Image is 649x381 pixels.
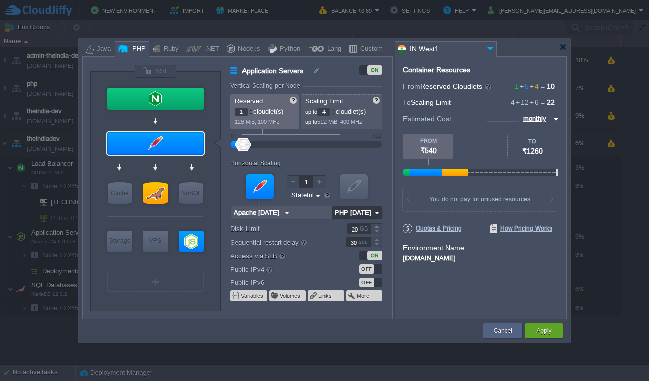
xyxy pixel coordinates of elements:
[367,251,382,260] div: ON
[280,292,301,300] button: Volumes
[372,133,381,139] div: 512
[403,138,453,144] div: FROM
[357,42,383,57] div: Custom
[359,278,374,287] div: OFF
[107,272,204,292] div: Create New Layer
[143,182,168,204] div: SQL Databases
[403,113,451,124] span: Estimated Cost
[235,42,260,57] div: Node.js
[107,132,204,155] div: Application Servers
[529,82,539,90] span: 4
[403,66,470,74] div: Container Resources
[107,231,132,252] div: Storage Containers
[230,223,333,234] label: Disk Limit
[359,264,374,274] div: OFF
[403,82,420,90] span: From
[277,42,300,57] div: Python
[179,182,203,204] div: NoSQL Databases
[143,231,168,252] div: Elastic VPS
[367,65,382,75] div: ON
[420,82,492,90] span: Reserved Cloudlets
[235,97,263,105] span: Reserved
[515,98,521,106] span: +
[519,82,525,90] span: +
[403,98,411,106] span: To
[324,42,341,57] div: Lang
[107,231,132,251] div: Storage
[547,98,555,106] span: 22
[108,182,132,204] div: Cache
[129,42,146,57] div: PHP
[230,82,303,89] div: Vertical Scaling per Node
[508,138,557,144] div: TO
[357,292,370,300] button: More
[529,98,535,106] span: +
[547,82,555,90] span: 10
[143,231,168,251] div: VPS
[529,82,535,90] span: +
[230,277,333,288] label: Public IPv6
[241,292,264,300] button: Variables
[179,231,204,252] div: Application Servers 2
[515,98,529,106] span: 12
[305,97,343,105] span: Scaling Limit
[230,250,333,261] label: Access via SLB
[160,42,179,57] div: Ruby
[403,244,464,252] label: Environment Name
[235,105,296,116] p: cloudlet(s)
[231,133,234,139] div: 0
[515,82,519,90] span: 1
[403,253,559,262] div: [DOMAIN_NAME]
[230,160,283,167] div: Horizontal Scaling
[420,146,437,155] span: ₹540
[539,82,547,90] span: =
[519,82,529,90] span: 5
[179,182,203,204] div: NoSQL
[305,119,317,125] span: up to
[529,98,539,106] span: 6
[494,326,512,336] button: Cancel
[230,264,333,275] label: Public IPv4
[318,292,333,300] button: Links
[94,42,111,57] div: Java
[360,224,370,234] div: GB
[201,42,219,57] div: .NET
[305,109,317,115] span: up to
[317,119,362,125] span: 512 MiB, 400 MHz
[522,147,543,155] span: ₹1260
[511,98,515,106] span: 4
[539,98,547,106] span: =
[230,237,333,248] label: Sequential restart delay
[305,105,379,116] p: cloudlet(s)
[107,88,204,110] div: Load Balancer
[411,98,451,106] span: Scaling Limit
[235,119,280,125] span: 128 MiB, 100 MHz
[359,237,370,247] div: sec
[490,224,552,233] span: How Pricing Works
[536,326,551,336] button: Apply
[403,224,462,233] span: Quotas & Pricing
